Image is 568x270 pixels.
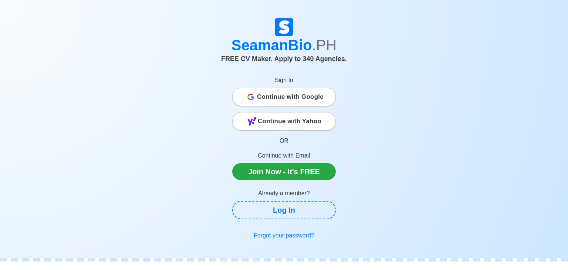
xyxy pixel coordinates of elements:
[232,136,336,145] p: OR
[232,163,336,180] a: Join Now - It's FREE
[232,228,336,243] a: Forgot your password?
[312,37,337,53] span: .PH
[254,232,314,239] u: Forgot your password?
[232,88,336,106] button: Continue with Google
[232,151,336,160] p: Continue with Email
[232,112,336,131] button: Continue with Yahoo
[257,90,324,104] span: Continue with Google
[232,76,336,85] p: Sign In
[232,189,336,198] p: Already a member?
[275,18,293,36] img: Logo
[232,201,336,219] a: Log In
[258,114,321,129] span: Continue with Yahoo
[221,55,347,63] span: FREE CV Maker. Apply to 340 Agencies.
[79,36,489,54] h1: SeamanBio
